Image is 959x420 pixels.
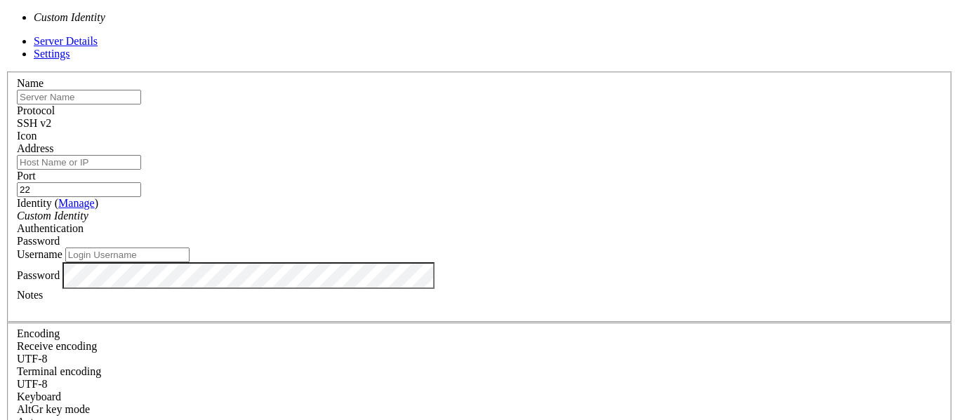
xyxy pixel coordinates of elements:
[17,340,97,352] label: Set the expected encoding for data received from the host. If the encodings do not match, visual ...
[17,104,55,116] label: Protocol
[34,48,70,60] a: Settings
[17,403,90,415] label: Set the expected encoding for data received from the host. If the encodings do not match, visual ...
[17,353,48,365] span: UTF-8
[34,35,98,47] a: Server Details
[17,130,37,142] label: Icon
[17,327,60,339] label: Encoding
[55,197,98,209] span: ( )
[17,222,84,234] label: Authentication
[17,77,44,89] label: Name
[17,117,51,129] span: SSH v2
[17,391,61,402] label: Keyboard
[17,210,942,222] div: Custom Identity
[17,182,141,197] input: Port Number
[17,90,141,104] input: Server Name
[17,155,141,170] input: Host Name or IP
[17,378,48,390] span: UTF-8
[17,365,101,377] label: The default terminal encoding. ISO-2022 enables character map translations (like graphics maps). ...
[17,117,942,130] div: SSH v2
[17,142,53,154] label: Address
[34,11,105,23] i: Custom Identity
[17,378,942,391] div: UTF-8
[17,353,942,365] div: UTF-8
[17,269,60,280] label: Password
[17,289,43,301] label: Notes
[17,210,88,222] i: Custom Identity
[17,248,62,260] label: Username
[17,197,98,209] label: Identity
[65,248,190,262] input: Login Username
[58,197,95,209] a: Manage
[17,170,36,182] label: Port
[17,235,942,248] div: Password
[17,235,60,247] span: Password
